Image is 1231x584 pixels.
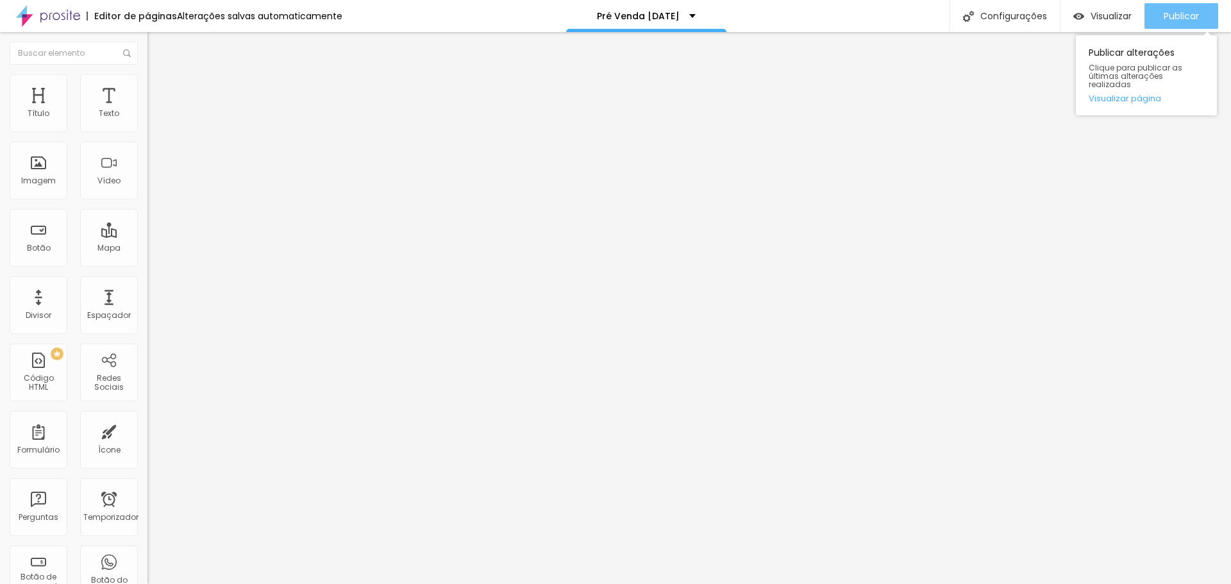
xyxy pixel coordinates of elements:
font: Ícone [98,444,121,455]
font: Imagem [21,175,56,186]
img: Ícone [123,49,131,57]
font: Mapa [97,242,121,253]
font: Alterações salvas automaticamente [177,10,342,22]
a: Visualizar página [1089,94,1204,103]
font: Título [28,108,49,119]
iframe: Editor [147,32,1231,584]
font: Vídeo [97,175,121,186]
font: Pré Venda [DATE] [597,10,680,22]
font: Divisor [26,310,51,321]
input: Buscar elemento [10,42,138,65]
font: Redes Sociais [94,372,124,392]
font: Temporizador [83,512,138,522]
font: Perguntas [19,512,58,522]
font: Clique para publicar as últimas alterações realizadas [1089,62,1182,90]
font: Configurações [980,10,1047,22]
font: Formulário [17,444,60,455]
img: Ícone [963,11,974,22]
button: Publicar [1144,3,1218,29]
font: Visualizar página [1089,92,1161,104]
font: Visualizar [1091,10,1132,22]
font: Botão [27,242,51,253]
font: Editor de páginas [94,10,177,22]
font: Texto [99,108,119,119]
font: Código HTML [24,372,54,392]
font: Publicar alterações [1089,46,1175,59]
img: view-1.svg [1073,11,1084,22]
button: Visualizar [1060,3,1144,29]
font: Publicar [1164,10,1199,22]
font: Espaçador [87,310,131,321]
